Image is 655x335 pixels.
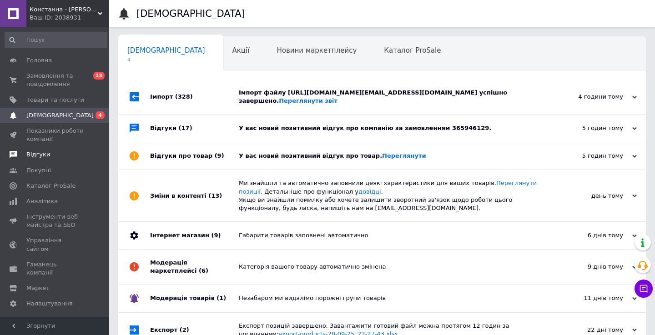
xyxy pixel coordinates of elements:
div: день тому [546,192,637,200]
span: Інструменти веб-майстра та SEO [26,213,84,229]
div: Категорія вашого товару автоматично змінена [239,263,546,271]
span: Показники роботи компанії [26,127,84,143]
span: Новини маркетплейсу [277,46,357,55]
span: 4 [127,56,205,63]
span: (1) [217,295,226,301]
span: (9) [215,152,224,159]
div: Інтернет магазин [150,222,239,249]
span: Замовлення та повідомлення [26,72,84,88]
div: Імпорт файлу [URL][DOMAIN_NAME][EMAIL_ADDRESS][DOMAIN_NAME] успішно завершено. [239,89,546,105]
span: Констанна - Інтернет Магазин Іграшок [30,5,98,14]
span: Налаштування [26,300,73,308]
div: Модерація товарів [150,285,239,312]
span: Акції [232,46,250,55]
a: Переглянути звіт [279,97,338,104]
a: Переглянути позиції [239,180,537,195]
div: Імпорт [150,80,239,114]
span: Каталог ProSale [26,182,76,190]
div: Відгуки [150,115,239,142]
a: довідці [358,188,381,195]
div: 22 дні тому [546,326,637,334]
div: Габарити товарів заповнені автоматично [239,231,546,240]
span: Управління сайтом [26,236,84,253]
div: 11 днів тому [546,294,637,302]
span: [DEMOGRAPHIC_DATA] [127,46,205,55]
div: 9 днів тому [546,263,637,271]
span: Головна [26,56,52,65]
span: [DEMOGRAPHIC_DATA] [26,111,94,120]
div: Ваш ID: 2038931 [30,14,109,22]
div: Відгуки про товар [150,142,239,170]
h1: [DEMOGRAPHIC_DATA] [136,8,245,19]
div: Зміни в контенті [150,170,239,221]
span: Покупці [26,166,51,175]
span: Гаманець компанії [26,260,84,277]
button: Чат з покупцем [635,280,653,298]
span: Товари та послуги [26,96,84,104]
div: Модерація маркетплейсі [150,250,239,284]
span: (9) [211,232,221,239]
span: (13) [208,192,222,199]
span: Каталог ProSale [384,46,441,55]
div: Незабаром ми видалімо порожні групи товарів [239,294,546,302]
span: (17) [179,125,192,131]
input: Пошук [5,32,107,48]
span: Аналітика [26,197,58,205]
span: 4 [96,111,105,119]
span: (6) [199,267,208,274]
a: Переглянути [382,152,426,159]
span: 13 [93,72,105,80]
span: (328) [175,93,193,100]
div: У вас новий позитивний відгук про товар. [239,152,546,160]
div: У вас новий позитивний відгук про компанію за замовленням 365946129. [239,124,546,132]
span: Маркет [26,284,50,292]
span: (2) [180,326,189,333]
span: Відгуки [26,150,50,159]
div: 5 годин тому [546,124,637,132]
div: 4 години тому [546,93,637,101]
div: 5 годин тому [546,152,637,160]
div: 6 днів тому [546,231,637,240]
div: Ми знайшли та автоматично заповнили деякі характеристики для ваших товарів. . Детальніше про функ... [239,179,546,212]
